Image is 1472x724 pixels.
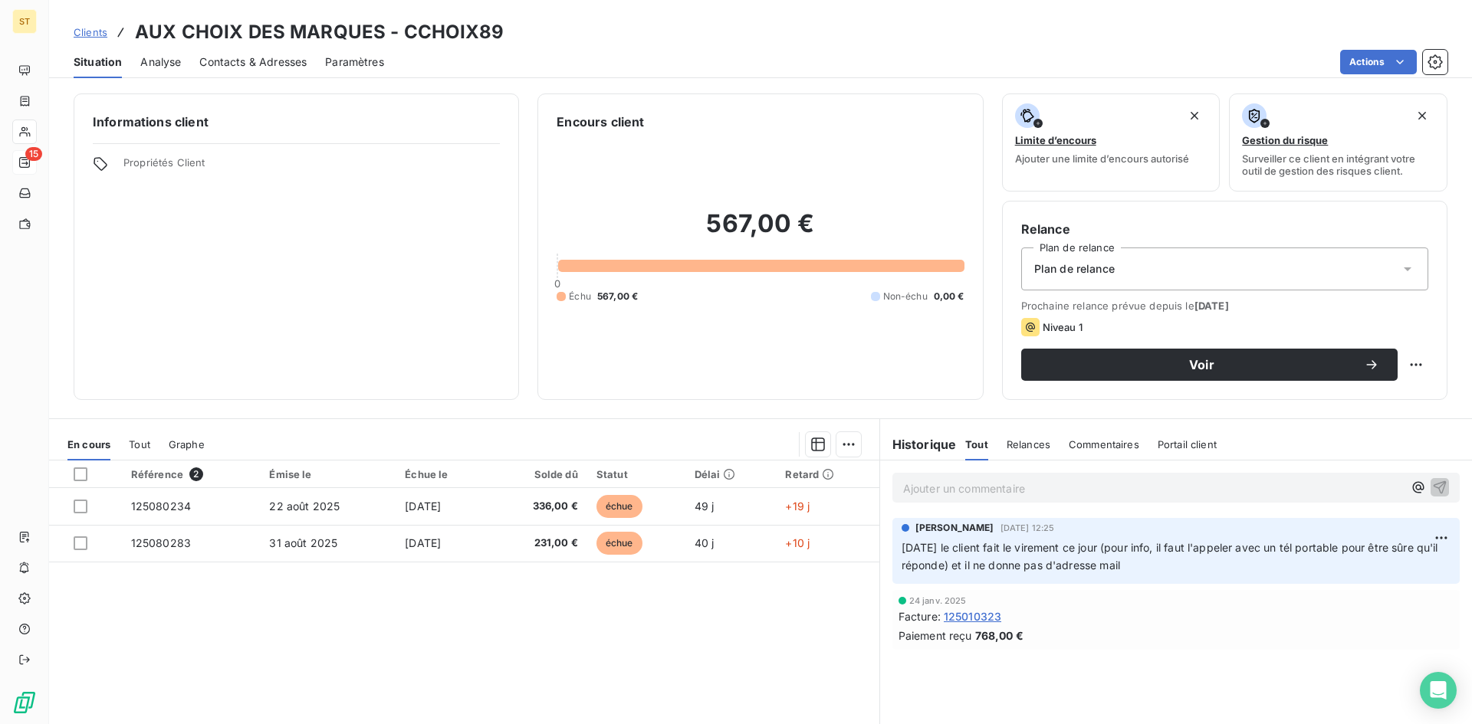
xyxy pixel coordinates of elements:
span: +19 j [785,500,810,513]
span: Paiement reçu [899,627,972,644]
span: Tout [965,438,988,450]
span: Paramètres [325,54,384,70]
span: [PERSON_NAME] [915,521,994,535]
span: [DATE] [405,536,441,549]
span: +10 j [785,536,810,549]
span: Limite d’encours [1015,134,1096,146]
span: [DATE] [1194,300,1229,312]
button: Voir [1021,349,1398,381]
span: 0 [554,277,560,290]
button: Gestion du risqueSurveiller ce client en intégrant votre outil de gestion des risques client. [1229,93,1447,192]
span: En cours [67,438,110,450]
h2: 567,00 € [557,208,964,254]
div: Délai [695,468,767,480]
span: Portail client [1158,438,1217,450]
div: Émise le [269,468,386,480]
span: Situation [74,54,122,70]
span: [DATE] [405,500,441,513]
span: Graphe [169,438,205,450]
span: Gestion du risque [1242,134,1328,146]
span: 24 janv. 2025 [909,596,967,605]
span: 125080283 [131,536,191,549]
div: Statut [596,468,676,480]
img: Logo LeanPay [12,690,37,715]
span: Non-échu [883,290,928,303]
div: Échue le [405,468,480,480]
span: échue [596,495,642,518]
span: Plan de relance [1034,261,1115,277]
span: 336,00 € [499,499,578,514]
span: [DATE] le client fait le virement ce jour (pour info, il faut l'appeler avec un tél portable pour... [902,541,1441,572]
span: échue [596,532,642,555]
span: Commentaires [1069,438,1139,450]
div: Open Intercom Messenger [1420,672,1457,709]
h6: Historique [880,435,957,454]
span: Niveau 1 [1043,321,1083,333]
span: 49 j [695,500,715,513]
span: Relances [1007,438,1050,450]
span: Surveiller ce client en intégrant votre outil de gestion des risques client. [1242,152,1434,177]
span: Facture : [899,608,941,624]
span: Ajouter une limite d’encours autorisé [1015,152,1189,165]
span: 31 août 2025 [269,536,337,549]
span: 0,00 € [934,290,964,303]
button: Actions [1340,50,1417,74]
span: Échu [569,290,591,303]
span: Prochaine relance prévue depuis le [1021,300,1428,312]
span: 567,00 € [597,290,638,303]
span: 2 [189,467,203,481]
h6: Informations client [93,113,500,131]
div: Solde dû [499,468,578,480]
span: Propriétés Client [123,156,500,178]
span: 15 [25,147,42,161]
h6: Relance [1021,220,1428,238]
span: 40 j [695,536,715,549]
div: Retard [785,468,869,480]
span: Tout [129,438,150,450]
span: [DATE] 12:25 [1001,523,1055,532]
span: 22 août 2025 [269,500,340,513]
span: 768,00 € [975,627,1024,644]
button: Limite d’encoursAjouter une limite d’encours autorisé [1002,93,1221,192]
span: Contacts & Adresses [199,54,307,70]
span: 231,00 € [499,536,578,551]
span: 125010323 [944,608,1001,624]
div: ST [12,9,37,34]
div: Référence [131,467,251,481]
h6: Encours client [557,113,644,131]
span: Voir [1040,359,1364,371]
h3: AUX CHOIX DES MARQUES - CCHOIX89 [135,18,504,46]
span: Analyse [140,54,181,70]
span: 125080234 [131,500,191,513]
span: Clients [74,26,107,38]
a: Clients [74,25,107,40]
